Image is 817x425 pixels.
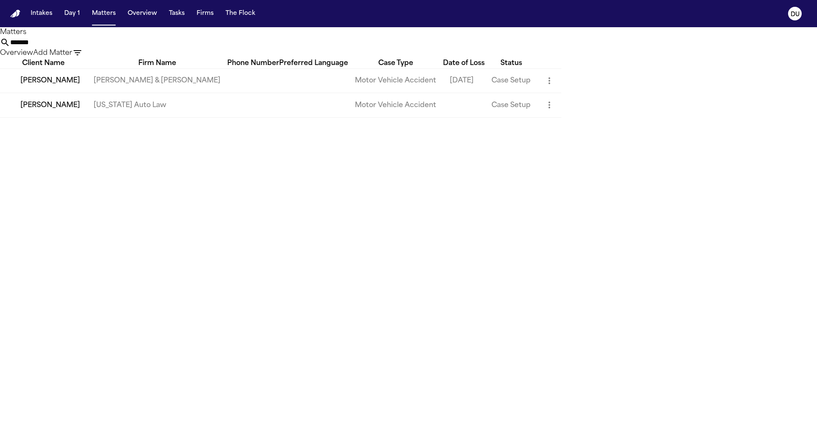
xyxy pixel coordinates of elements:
[89,6,119,21] button: Matters
[348,93,443,117] td: Motor Vehicle Accident
[27,6,56,21] button: Intakes
[10,10,20,18] img: Finch Logo
[485,93,537,117] td: Case Setup
[485,68,537,93] td: Case Setup
[87,68,227,93] td: [PERSON_NAME] & [PERSON_NAME]
[227,58,279,68] div: Phone Number
[348,68,443,93] td: Motor Vehicle Accident
[222,6,259,21] button: The Flock
[33,48,72,58] button: Add Matter
[10,10,20,18] a: Home
[87,58,227,68] div: Firm Name
[166,6,188,21] button: Tasks
[279,58,348,68] div: Preferred Language
[485,58,537,68] div: Status
[348,58,443,68] div: Case Type
[443,68,485,93] td: [DATE]
[443,58,485,68] div: Date of Loss
[61,6,83,21] button: Day 1
[87,93,227,117] td: [US_STATE] Auto Law
[193,6,217,21] button: Firms
[124,6,160,21] button: Overview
